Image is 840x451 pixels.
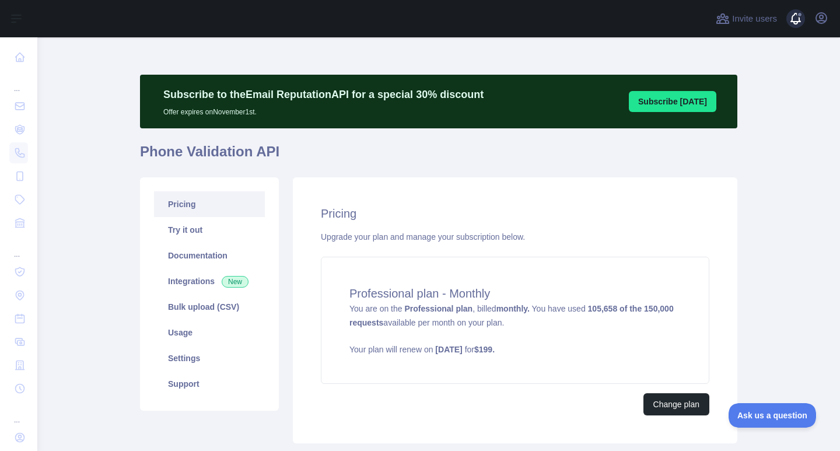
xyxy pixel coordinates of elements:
button: Subscribe [DATE] [629,91,716,112]
span: Invite users [732,12,777,26]
a: Integrations New [154,268,265,294]
a: Bulk upload (CSV) [154,294,265,320]
h1: Phone Validation API [140,142,737,170]
strong: 105,658 of the 150,000 requests [349,304,674,327]
span: You are on the , billed You have used available per month on your plan. [349,304,681,355]
div: ... [9,70,28,93]
span: New [222,276,249,288]
button: Invite users [713,9,779,28]
strong: Professional plan [404,304,473,313]
a: Pricing [154,191,265,217]
a: Documentation [154,243,265,268]
p: Offer expires on November 1st. [163,103,484,117]
button: Change plan [643,393,709,415]
h2: Pricing [321,205,709,222]
h4: Professional plan - Monthly [349,285,681,302]
a: Usage [154,320,265,345]
p: Subscribe to the Email Reputation API for a special 30 % discount [163,86,484,103]
a: Try it out [154,217,265,243]
strong: $ 199 . [474,345,495,354]
div: ... [9,236,28,259]
strong: [DATE] [435,345,462,354]
a: Settings [154,345,265,371]
iframe: Toggle Customer Support [729,403,817,428]
strong: monthly. [496,304,530,313]
div: Upgrade your plan and manage your subscription below. [321,231,709,243]
a: Support [154,371,265,397]
div: ... [9,401,28,425]
p: Your plan will renew on for [349,344,681,355]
